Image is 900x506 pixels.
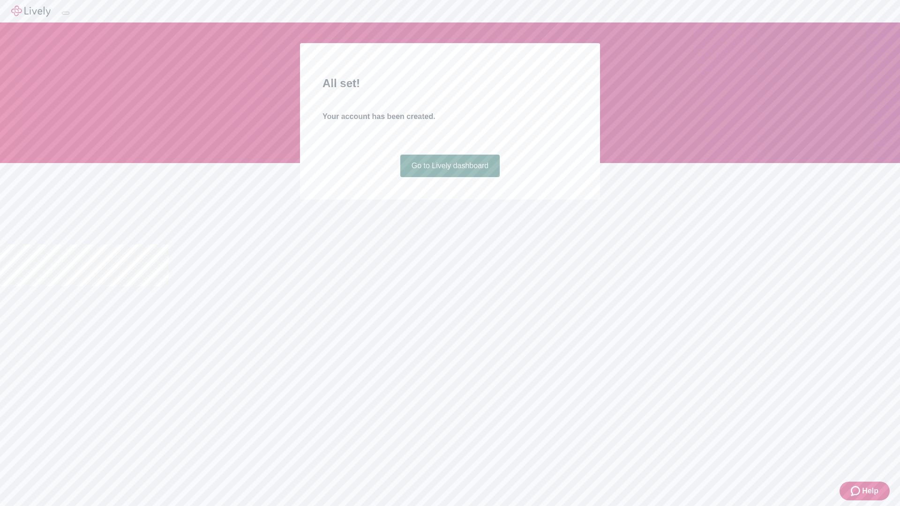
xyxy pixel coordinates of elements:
[62,12,69,15] button: Log out
[322,75,577,92] h2: All set!
[851,485,862,497] svg: Zendesk support icon
[862,485,878,497] span: Help
[11,6,51,17] img: Lively
[840,482,890,500] button: Zendesk support iconHelp
[400,155,500,177] a: Go to Lively dashboard
[322,111,577,122] h4: Your account has been created.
